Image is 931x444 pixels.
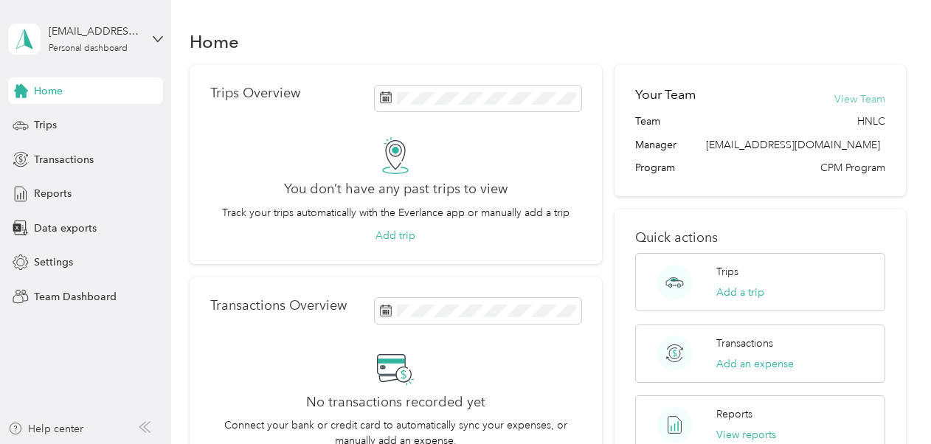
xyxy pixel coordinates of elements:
[284,181,508,197] h2: You don’t have any past trips to view
[820,160,885,176] span: CPM Program
[375,228,415,243] button: Add trip
[635,160,675,176] span: Program
[306,395,485,410] h2: No transactions recorded yet
[706,139,880,151] span: [EMAIL_ADDRESS][DOMAIN_NAME]
[222,205,570,221] p: Track your trips automatically with the Everlance app or manually add a trip
[210,298,347,313] p: Transactions Overview
[848,361,931,444] iframe: Everlance-gr Chat Button Frame
[34,186,72,201] span: Reports
[716,427,776,443] button: View reports
[34,83,63,99] span: Home
[716,264,738,280] p: Trips
[34,254,73,270] span: Settings
[857,114,885,129] span: HNLC
[34,117,57,133] span: Trips
[716,356,794,372] button: Add an expense
[716,336,773,351] p: Transactions
[834,91,885,107] button: View Team
[210,86,300,101] p: Trips Overview
[190,34,239,49] h1: Home
[34,152,94,167] span: Transactions
[34,289,117,305] span: Team Dashboard
[635,86,696,104] h2: Your Team
[716,285,764,300] button: Add a trip
[49,24,141,39] div: [EMAIL_ADDRESS][DOMAIN_NAME]
[8,421,83,437] button: Help center
[635,230,885,246] p: Quick actions
[635,137,676,153] span: Manager
[49,44,128,53] div: Personal dashboard
[716,406,752,422] p: Reports
[34,221,97,236] span: Data exports
[635,114,660,129] span: Team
